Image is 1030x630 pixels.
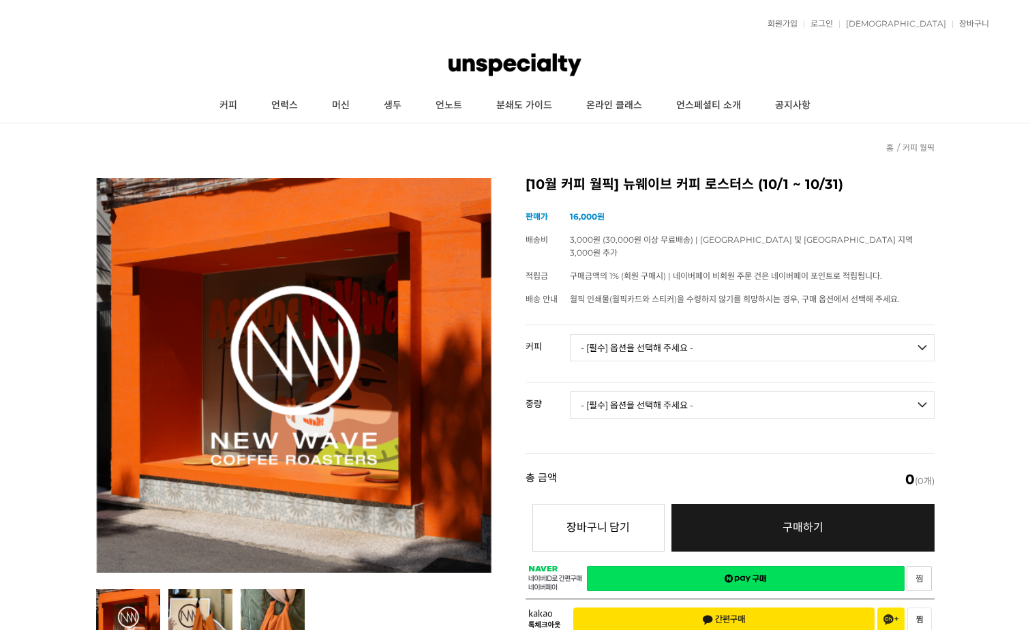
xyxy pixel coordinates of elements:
[526,382,570,414] th: 중량
[886,142,894,153] a: 홈
[702,614,746,625] span: 간편구매
[758,89,828,123] a: 공지사항
[570,235,913,258] span: 3,000원 (30,000원 이상 무료배송) | [GEOGRAPHIC_DATA] 및 [GEOGRAPHIC_DATA] 지역 3,000원 추가
[839,20,946,28] a: [DEMOGRAPHIC_DATA]
[526,271,548,281] span: 적립금
[671,504,935,552] a: 구매하기
[569,89,659,123] a: 온라인 클래스
[905,472,935,486] span: (0개)
[659,89,758,123] a: 언스페셜티 소개
[526,472,557,486] strong: 총 금액
[528,610,563,629] span: 카카오 톡체크아웃
[570,211,605,222] strong: 16,000원
[587,566,905,591] a: 새창
[526,178,935,192] h2: [10월 커피 월픽] 뉴웨이브 커피 로스터스 (10/1 ~ 10/31)
[526,294,558,304] span: 배송 안내
[526,325,570,357] th: 커피
[315,89,367,123] a: 머신
[883,614,898,625] span: 채널 추가
[905,471,915,487] em: 0
[96,178,491,573] img: [10월 커피 월픽] 뉴웨이브 커피 로스터스 (10/1 ~ 10/31)
[202,89,254,123] a: 커피
[804,20,833,28] a: 로그인
[761,20,798,28] a: 회원가입
[449,44,581,85] img: 언스페셜티 몰
[952,20,989,28] a: 장바구니
[419,89,479,123] a: 언노트
[903,142,935,153] a: 커피 월픽
[526,235,548,245] span: 배송비
[916,615,923,625] span: 찜
[570,294,900,304] span: 월픽 인쇄물(월픽카드와 스티커)을 수령하지 않기를 희망하시는 경우, 구매 옵션에서 선택해 주세요.
[907,566,932,591] a: 새창
[367,89,419,123] a: 생두
[532,504,665,552] button: 장바구니 담기
[783,521,823,534] span: 구매하기
[254,89,315,123] a: 언럭스
[570,271,882,281] span: 구매금액의 1% (회원 구매시) | 네이버페이 비회원 주문 건은 네이버페이 포인트로 적립됩니다.
[526,211,548,222] span: 판매가
[479,89,569,123] a: 분쇄도 가이드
